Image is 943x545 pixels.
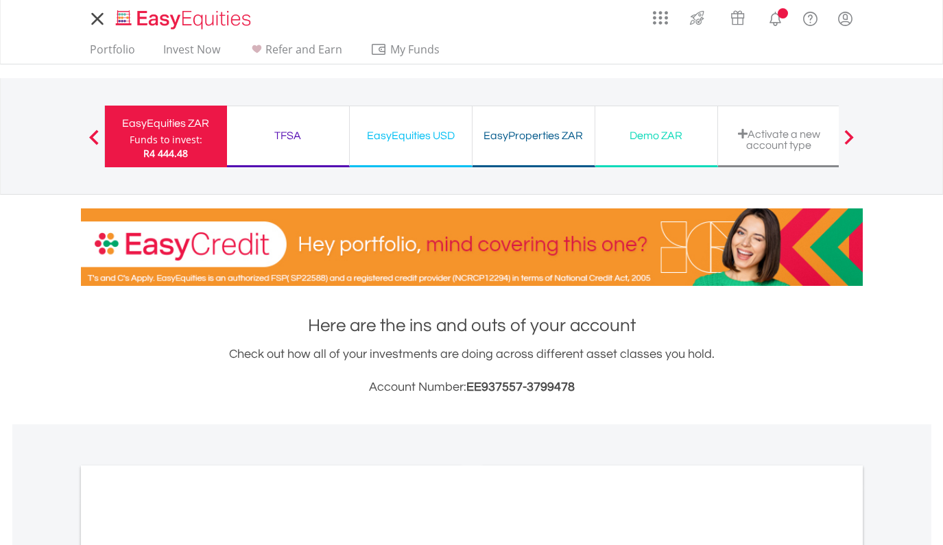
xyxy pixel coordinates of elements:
div: Demo ZAR [604,126,709,145]
div: EasyEquities USD [358,126,464,145]
div: Activate a new account type [726,128,832,151]
a: FAQ's and Support [793,3,828,31]
img: EasyEquities_Logo.png [113,8,256,31]
div: Funds to invest: [130,133,202,147]
a: My Profile [828,3,863,34]
img: thrive-v2.svg [686,7,708,29]
span: My Funds [370,40,460,58]
h3: Account Number: [81,378,863,397]
div: EasyProperties ZAR [481,126,586,145]
a: Home page [110,3,256,31]
div: Check out how all of your investments are doing across different asset classes you hold. [81,345,863,397]
span: EE937557-3799478 [466,380,575,393]
div: TFSA [235,126,341,145]
a: Portfolio [84,43,141,64]
a: AppsGrid [644,3,677,25]
img: EasyCredit Promotion Banner [81,208,863,286]
h1: Here are the ins and outs of your account [81,313,863,338]
a: Vouchers [717,3,758,29]
div: EasyEquities ZAR [113,114,219,133]
span: R4 444.48 [143,147,188,160]
a: Notifications [758,3,793,31]
img: vouchers-v2.svg [726,7,749,29]
span: Refer and Earn [265,42,342,57]
a: Refer and Earn [243,43,348,64]
img: grid-menu-icon.svg [653,10,668,25]
a: Invest Now [158,43,226,64]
